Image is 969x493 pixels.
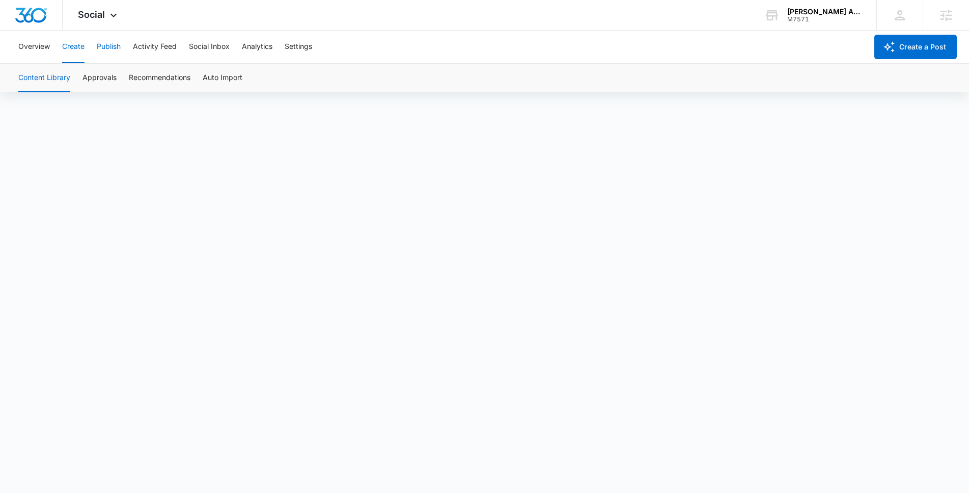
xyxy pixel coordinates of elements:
button: Content Library [18,64,70,92]
button: Overview [18,31,50,63]
button: Recommendations [129,64,190,92]
div: account name [787,8,862,16]
button: Create a Post [874,35,957,59]
button: Analytics [242,31,272,63]
button: Approvals [82,64,117,92]
button: Social Inbox [189,31,230,63]
button: Create [62,31,85,63]
span: Social [78,9,105,20]
div: account id [787,16,862,23]
button: Publish [97,31,121,63]
button: Auto Import [203,64,242,92]
button: Activity Feed [133,31,177,63]
button: Settings [285,31,312,63]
